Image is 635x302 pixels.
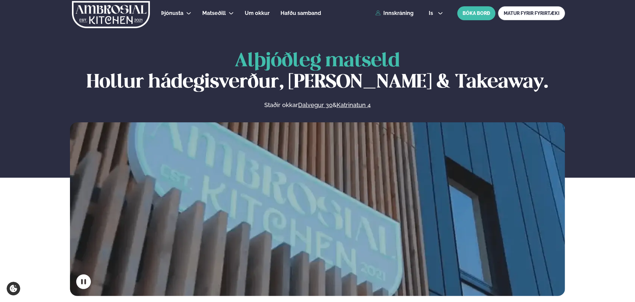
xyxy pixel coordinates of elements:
[245,10,270,16] span: Um okkur
[192,101,443,109] p: Staðir okkar &
[161,9,183,17] a: Þjónusta
[298,101,333,109] a: Dalvegur 30
[202,10,226,16] span: Matseðill
[245,9,270,17] a: Um okkur
[71,1,151,28] img: logo
[457,6,495,20] button: BÓKA BORÐ
[429,11,435,16] span: is
[281,10,321,16] span: Hafðu samband
[375,10,413,16] a: Innskráning
[498,6,565,20] a: MATUR FYRIR FYRIRTÆKI
[337,101,371,109] a: Katrinatun 4
[423,11,448,16] button: is
[235,52,400,70] span: Alþjóðleg matseld
[202,9,226,17] a: Matseðill
[281,9,321,17] a: Hafðu samband
[70,51,565,93] h1: Hollur hádegisverður, [PERSON_NAME] & Takeaway.
[7,282,20,295] a: Cookie settings
[161,10,183,16] span: Þjónusta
